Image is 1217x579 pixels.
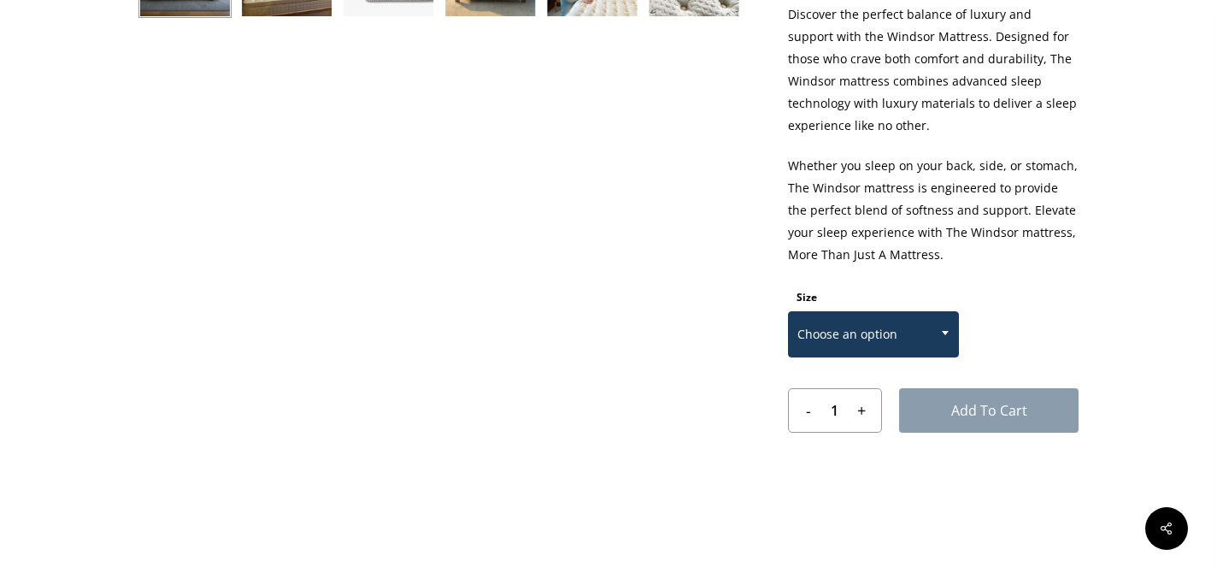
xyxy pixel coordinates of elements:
[805,503,1061,551] iframe: Secure express checkout frame
[797,290,817,304] label: Size
[789,389,819,432] input: -
[788,3,1079,155] p: Discover the perfect balance of luxury and support with the Windsor Mattress. Designed for those ...
[788,155,1079,284] p: Whether you sleep on your back, side, or stomach, The Windsor mattress is engineered to provide t...
[819,389,851,432] input: Product quantity
[851,389,881,432] input: +
[805,453,1061,501] iframe: Secure express checkout frame
[789,316,958,352] span: Choose an option
[788,311,959,357] span: Choose an option
[899,388,1079,433] button: Add to cart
